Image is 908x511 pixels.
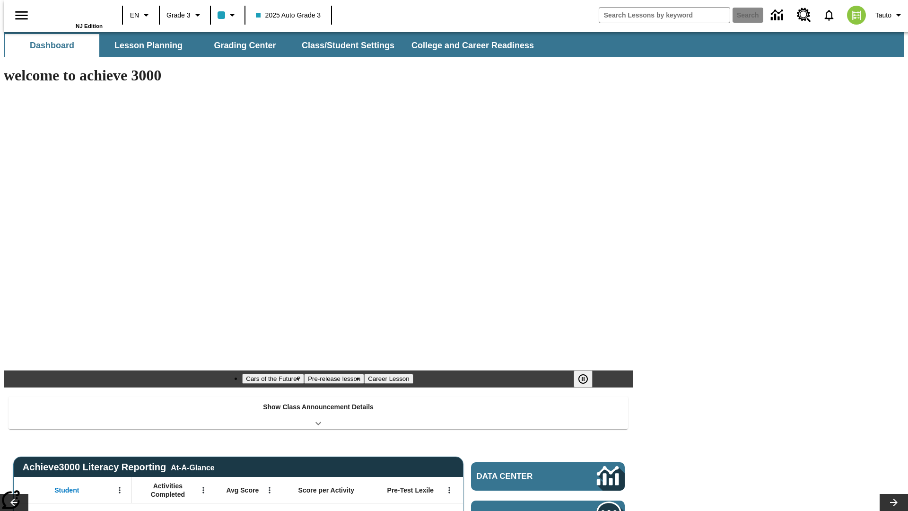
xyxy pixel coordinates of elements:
[8,1,35,29] button: Open side menu
[880,494,908,511] button: Lesson carousel, Next
[137,482,199,499] span: Activities Completed
[23,462,215,473] span: Achieve3000 Literacy Reporting
[226,486,259,494] span: Avg Score
[4,67,633,84] h1: welcome to achieve 3000
[242,374,304,384] button: Slide 1 Cars of the Future?
[477,472,565,481] span: Data Center
[574,370,602,388] div: Pause
[54,486,79,494] span: Student
[113,483,127,497] button: Open Menu
[101,34,196,57] button: Lesson Planning
[171,462,214,472] div: At-A-Glance
[387,486,434,494] span: Pre-Test Lexile
[404,34,541,57] button: College and Career Readiness
[599,8,730,23] input: search field
[298,486,355,494] span: Score per Activity
[4,32,904,57] div: SubNavbar
[304,374,364,384] button: Slide 2 Pre-release lesson
[294,34,402,57] button: Class/Student Settings
[574,370,593,388] button: Pause
[875,10,891,20] span: Tauto
[262,483,277,497] button: Open Menu
[263,402,374,412] p: Show Class Announcement Details
[442,483,456,497] button: Open Menu
[817,3,841,27] a: Notifications
[166,10,191,20] span: Grade 3
[5,34,99,57] button: Dashboard
[841,3,872,27] button: Select a new avatar
[196,483,210,497] button: Open Menu
[765,2,791,28] a: Data Center
[4,34,542,57] div: SubNavbar
[872,7,908,24] button: Profile/Settings
[214,7,242,24] button: Class color is light blue. Change class color
[76,23,103,29] span: NJ Edition
[41,3,103,29] div: Home
[126,7,156,24] button: Language: EN, Select a language
[130,10,139,20] span: EN
[471,462,625,491] a: Data Center
[256,10,321,20] span: 2025 Auto Grade 3
[847,6,866,25] img: avatar image
[198,34,292,57] button: Grading Center
[163,7,207,24] button: Grade: Grade 3, Select a grade
[364,374,413,384] button: Slide 3 Career Lesson
[41,4,103,23] a: Home
[791,2,817,28] a: Resource Center, Will open in new tab
[9,396,628,429] div: Show Class Announcement Details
